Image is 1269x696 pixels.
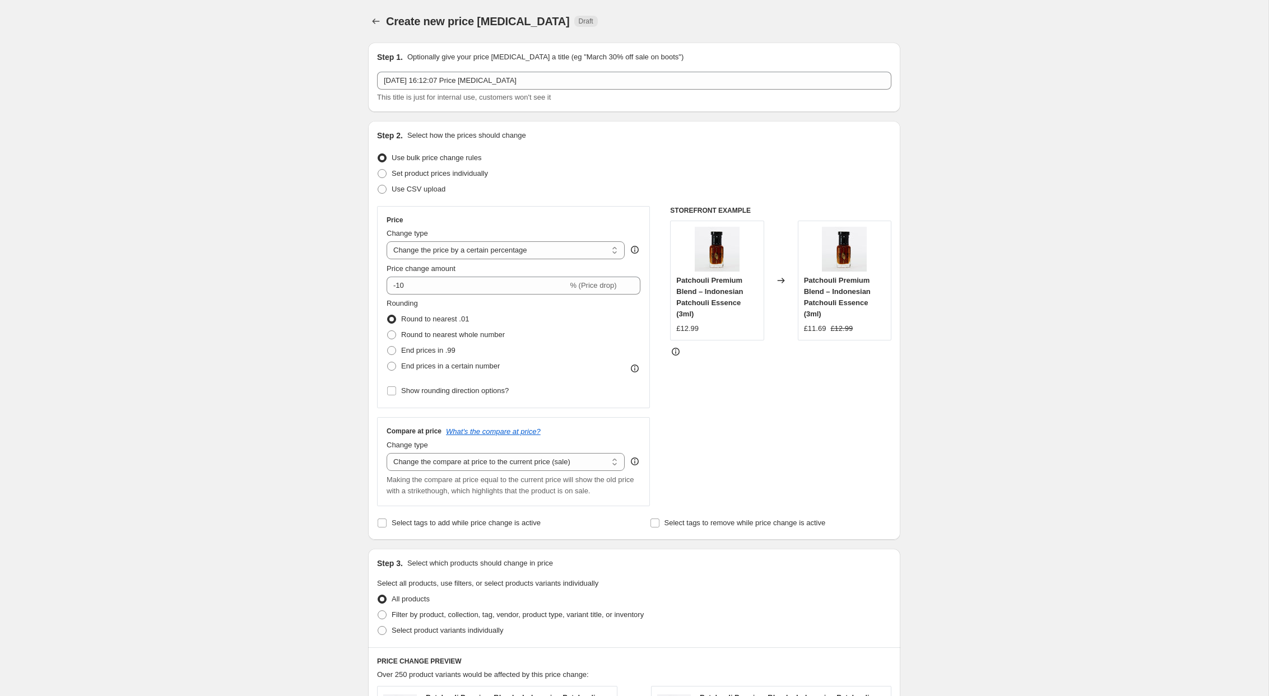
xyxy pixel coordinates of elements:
[377,670,589,679] span: Over 250 product variants would be affected by this price change:
[401,346,455,354] span: End prices in .99
[676,323,699,334] div: £12.99
[401,362,500,370] span: End prices in a certain number
[377,579,598,587] span: Select all products, use filters, or select products variants individually
[629,456,640,467] div: help
[387,475,634,495] span: Making the compare at price equal to the current price will show the old price with a strikethoug...
[387,216,403,225] h3: Price
[377,93,551,101] span: This title is just for internal use, customers won't see it
[377,52,403,63] h2: Step 1.
[387,427,441,436] h3: Compare at price
[676,276,743,318] span: Patchouli Premium Blend – Indonesian Patchouli Essence (3ml)
[392,169,488,177] span: Set product prices individually
[804,276,871,318] span: Patchouli Premium Blend – Indonesian Patchouli Essence (3ml)
[407,130,526,141] p: Select how the prices should change
[392,185,445,193] span: Use CSV upload
[377,72,891,90] input: 30% off holiday sale
[377,657,891,666] h6: PRICE CHANGE PREVIEW
[670,206,891,215] h6: STOREFRONT EXAMPLE
[407,558,553,569] p: Select which products should change in price
[386,15,570,27] span: Create new price [MEDICAL_DATA]
[629,244,640,255] div: help
[377,558,403,569] h2: Step 3.
[387,277,568,295] input: -15
[392,153,481,162] span: Use bulk price change rules
[401,330,505,339] span: Round to nearest whole number
[387,441,428,449] span: Change type
[368,13,384,29] button: Price change jobs
[695,227,740,272] img: image_9e6dac06-fd31-4b9a-8cc2-771685991372_80x.jpg
[401,315,469,323] span: Round to nearest .01
[392,626,503,634] span: Select product variants individually
[387,299,418,307] span: Rounding
[664,519,826,527] span: Select tags to remove while price change is active
[446,427,541,436] button: What's the compare at price?
[579,17,593,26] span: Draft
[387,229,428,237] span: Change type
[387,264,455,273] span: Price change amount
[570,281,616,289] span: % (Price drop)
[392,519,541,527] span: Select tags to add while price change is active
[804,323,826,334] div: £11.69
[822,227,867,272] img: image_9e6dac06-fd31-4b9a-8cc2-771685991372_80x.jpg
[830,323,853,334] strike: £12.99
[392,610,644,619] span: Filter by product, collection, tag, vendor, product type, variant title, or inventory
[407,52,684,63] p: Optionally give your price [MEDICAL_DATA] a title (eg "March 30% off sale on boots")
[392,595,430,603] span: All products
[401,386,509,395] span: Show rounding direction options?
[377,130,403,141] h2: Step 2.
